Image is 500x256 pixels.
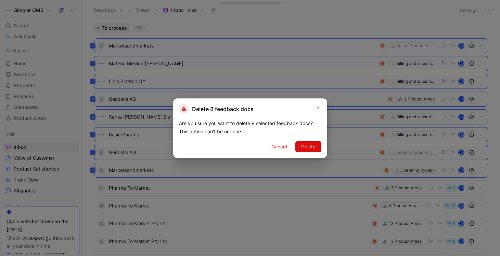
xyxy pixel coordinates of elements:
span: Delete [301,143,316,151]
button: Cancel [266,141,293,152]
button: Delete [295,141,321,152]
div: Are you sure you want to delete 8 selected feedback docs? This action can't be undone. [179,119,321,136]
h2: Delete 8 feedback docs [179,104,254,114]
span: Cancel [271,143,287,151]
